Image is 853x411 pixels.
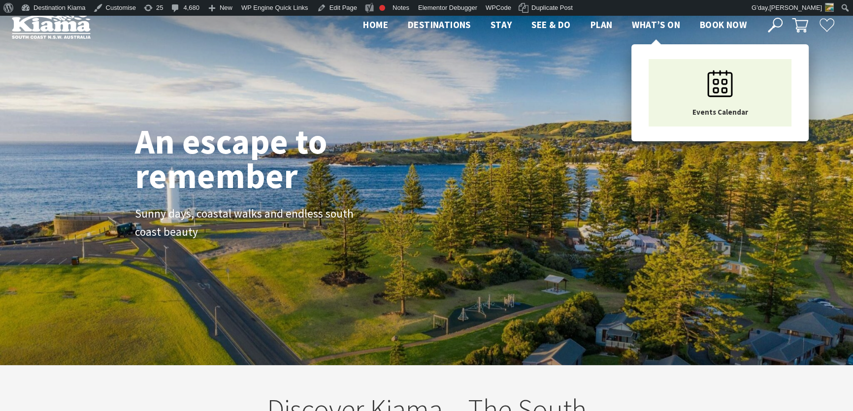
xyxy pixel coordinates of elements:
[769,4,822,11] span: [PERSON_NAME]
[12,12,91,39] img: Kiama Logo
[363,19,388,31] span: Home
[408,19,471,31] span: Destinations
[135,205,357,241] p: Sunny days, coastal walks and endless south coast beauty
[700,19,747,31] span: Book now
[692,107,748,117] span: Events Calendar
[135,124,406,193] h1: An escape to remember
[531,19,570,31] span: See & Do
[632,19,680,31] span: What’s On
[379,5,385,11] div: Focus keyphrase not set
[591,19,613,31] span: Plan
[491,19,512,31] span: Stay
[353,17,756,33] nav: Main Menu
